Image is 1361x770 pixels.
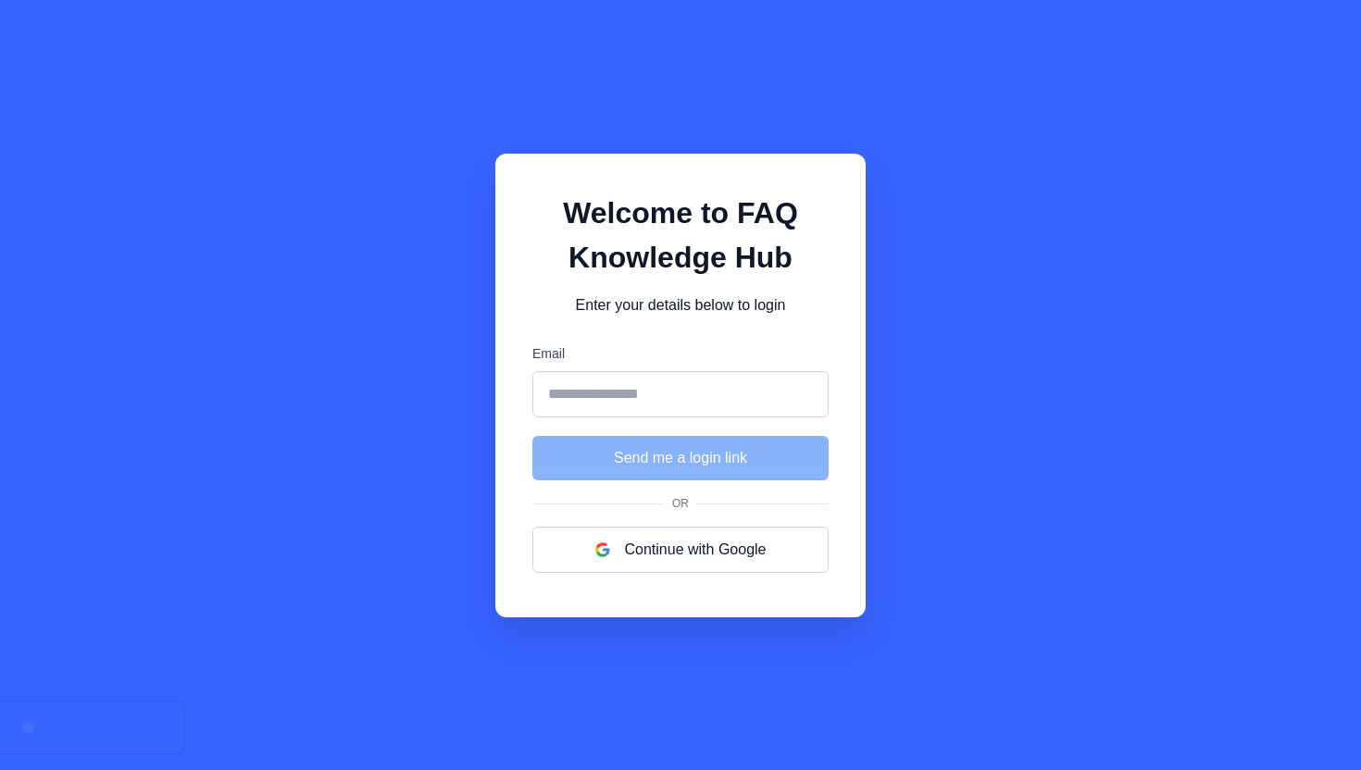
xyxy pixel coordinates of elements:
[532,436,829,480] button: Send me a login link
[595,542,610,557] img: google logo
[532,191,829,279] h1: Welcome to FAQ Knowledge Hub
[532,294,829,317] p: Enter your details below to login
[532,344,829,364] label: Email
[665,495,696,512] span: Or
[532,527,829,573] button: Continue with Google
